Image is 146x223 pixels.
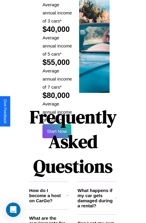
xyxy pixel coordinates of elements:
p: Average annual income of 5 cars* [42,34,73,58]
div: Open Intercom Messenger [6,203,20,217]
h1: Frequently Asked Questions [29,102,117,182]
p: Average annual income of 7 cars* [42,67,73,91]
button: Start Now [42,124,71,138]
h3: How do I become a host on CarGo? [29,188,66,203]
h3: What happens if my car gets damaged during a rental? [78,188,115,208]
p: Average annual income of 3 cars* [42,1,73,25]
div: Give Feedback [3,99,7,124]
p: Average annual income of 9 cars* [42,100,73,124]
h2: $55,000 [42,58,73,67]
h2: $40,000 [42,25,73,34]
h2: $80,000 [42,91,73,100]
